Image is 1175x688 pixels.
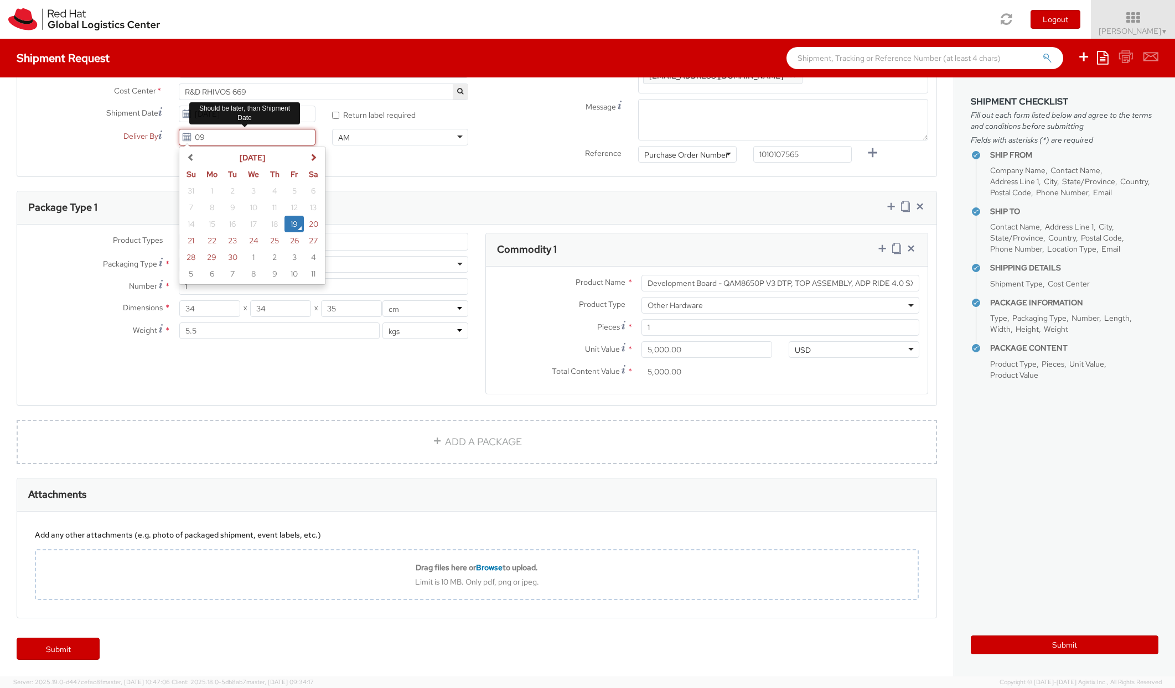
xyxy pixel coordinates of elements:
span: City [1044,176,1057,186]
td: 12 [284,199,304,216]
td: 16 [223,216,243,232]
span: R&D RHIVOS 669 [179,84,469,100]
span: Shipment Date [106,107,158,119]
th: We [242,166,265,183]
span: Reference [585,148,622,158]
td: 27 [304,232,323,249]
td: 2 [265,249,284,265]
th: Mo [201,166,223,183]
td: 13 [304,199,323,216]
h4: Shipping Details [990,264,1158,272]
td: 7 [182,199,201,216]
td: 10 [284,265,304,282]
h3: Commodity 1 [497,244,557,255]
span: Product Name [576,277,625,287]
input: Height [321,300,382,317]
span: Packaging Type [103,259,157,269]
a: ADD A PACKAGE [17,420,937,464]
td: 22 [201,232,223,249]
span: Product Types [113,235,163,245]
td: 15 [201,216,223,232]
button: Logout [1031,10,1080,29]
td: 1 [242,249,265,265]
h4: Ship From [990,151,1158,159]
td: 29 [201,249,223,265]
span: Pieces [597,322,620,332]
span: Number [129,281,157,291]
td: 9 [265,265,284,282]
td: 5 [284,183,304,199]
span: Contact Name [990,222,1040,232]
div: USD [795,345,811,356]
td: 24 [242,232,265,249]
span: Unit Value [1069,359,1104,369]
span: Message [586,102,616,112]
input: Length [179,300,240,317]
span: Fields with asterisks (*) are required [971,134,1158,145]
span: Browse [476,562,503,572]
span: Other Hardware [641,297,919,314]
td: 6 [201,265,223,282]
b: Drag files here or to upload. [416,562,538,572]
span: Shipment Type [990,279,1043,289]
span: Copyright © [DATE]-[DATE] Agistix Inc., All Rights Reserved [1000,678,1162,687]
span: Weight [133,325,157,335]
span: Cost Center [114,85,156,98]
td: 11 [265,199,284,216]
td: 2 [223,183,243,199]
h4: Package Information [990,299,1158,307]
span: Phone Number [990,244,1042,254]
td: 9 [223,199,243,216]
button: Submit [971,635,1158,654]
span: Product Type [990,359,1037,369]
td: 21 [182,232,201,249]
span: State/Province [990,233,1043,243]
td: 6 [304,183,323,199]
img: rh-logistics-00dfa346123c4ec078e1.svg [8,8,160,30]
span: Total Content Value [552,366,620,376]
span: [PERSON_NAME] [1099,26,1168,36]
td: 11 [304,265,323,282]
span: ▼ [1161,27,1168,36]
h3: Package Type 1 [28,202,97,213]
span: Fill out each form listed below and agree to the terms and conditions before submitting [971,110,1158,132]
span: Location Type [1047,244,1096,254]
span: Previous Month [187,153,195,161]
span: Number [1072,313,1099,323]
th: Tu [223,166,243,183]
span: X [240,300,250,317]
span: R&D RHIVOS 669 [185,87,463,97]
td: 25 [265,232,284,249]
input: Shipment, Tracking or Reference Number (at least 4 chars) [786,47,1063,69]
td: 14 [182,216,201,232]
span: Country [1048,233,1076,243]
span: Server: 2025.19.0-d447cefac8f [13,678,170,686]
span: Email [1101,244,1120,254]
td: 20 [304,216,323,232]
th: Fr [284,166,304,183]
td: 4 [265,183,284,199]
span: Deliver By [123,131,158,142]
span: Weight [1044,324,1068,334]
div: AM [338,132,350,143]
span: Type [990,313,1007,323]
span: Email [1093,187,1112,197]
span: State/Province [1062,176,1115,186]
td: 3 [284,249,304,265]
td: 18 [265,216,284,232]
th: Th [265,166,284,183]
th: Select Month [201,149,304,166]
td: 7 [223,265,243,282]
th: Su [182,166,201,183]
span: Cost Center [1048,279,1090,289]
td: 4 [304,249,323,265]
span: Packaging Type [1012,313,1067,323]
td: 10 [242,199,265,216]
div: Add any other attachments (e.g. photo of packaged shipment, event labels, etc.) [35,529,919,540]
div: Limit is 10 MB. Only pdf, png or jpeg. [36,577,918,587]
td: 3 [242,183,265,199]
span: Pieces [1042,359,1064,369]
button: × [789,69,796,82]
h3: Shipment Checklist [971,97,1158,107]
span: Height [1016,324,1039,334]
